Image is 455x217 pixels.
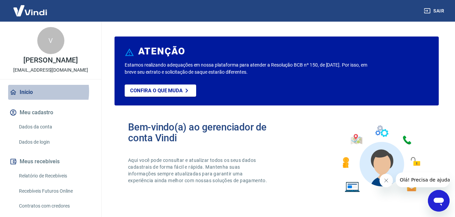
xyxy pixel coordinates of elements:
div: V [37,27,64,54]
p: [PERSON_NAME] [23,57,78,64]
p: Confira o que muda [130,88,183,94]
h6: ATENÇÃO [138,48,185,55]
span: Olá! Precisa de ajuda? [4,5,57,10]
a: Início [8,85,93,100]
h2: Bem-vindo(a) ao gerenciador de conta Vindi [128,122,277,143]
iframe: Botão para abrir a janela de mensagens [428,190,450,212]
p: Estamos realizando adequações em nossa plataforma para atender a Resolução BCB nº 150, de [DATE].... [125,62,368,76]
button: Meus recebíveis [8,154,93,169]
p: Aqui você pode consultar e atualizar todos os seus dados cadastrais de forma fácil e rápida. Mant... [128,157,268,184]
iframe: Fechar mensagem [379,174,393,187]
p: [EMAIL_ADDRESS][DOMAIN_NAME] [13,67,88,74]
button: Meu cadastro [8,105,93,120]
a: Dados de login [16,135,93,149]
a: Confira o que muda [125,85,196,97]
img: Vindi [8,0,52,21]
a: Contratos com credores [16,199,93,213]
img: Imagem de um avatar masculino com diversos icones exemplificando as funcionalidades do gerenciado... [336,122,425,196]
a: Dados da conta [16,120,93,134]
a: Relatório de Recebíveis [16,169,93,183]
a: Recebíveis Futuros Online [16,184,93,198]
button: Sair [422,5,447,17]
iframe: Mensagem da empresa [396,172,450,187]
